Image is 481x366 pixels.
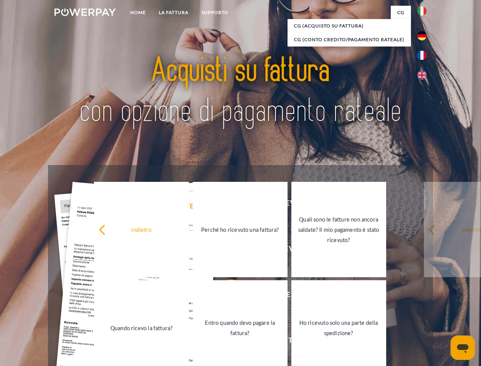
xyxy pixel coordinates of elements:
[417,71,427,80] img: en
[296,318,382,338] div: Ho ricevuto solo una parte della spedizione?
[99,323,184,333] div: Quando ricevo la fattura?
[417,51,427,60] img: fr
[73,37,408,146] img: title-powerpay_it.svg
[152,6,195,19] a: LA FATTURA
[291,182,386,277] a: Quali sono le fatture non ancora saldate? Il mio pagamento è stato ricevuto?
[195,6,235,19] a: Supporto
[451,335,475,360] iframe: Pulsante per aprire la finestra di messaggistica
[124,6,152,19] a: Home
[288,19,411,33] a: CG (Acquisto su fattura)
[417,31,427,40] img: de
[99,224,184,234] div: indietro
[391,6,411,19] a: CG
[417,6,427,16] img: it
[296,214,382,245] div: Quali sono le fatture non ancora saldate? Il mio pagamento è stato ricevuto?
[288,33,411,47] a: CG (Conto Credito/Pagamento rateale)
[197,318,283,338] div: Entro quando devo pagare la fattura?
[197,224,283,234] div: Perché ho ricevuto una fattura?
[54,8,116,16] img: logo-powerpay-white.svg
